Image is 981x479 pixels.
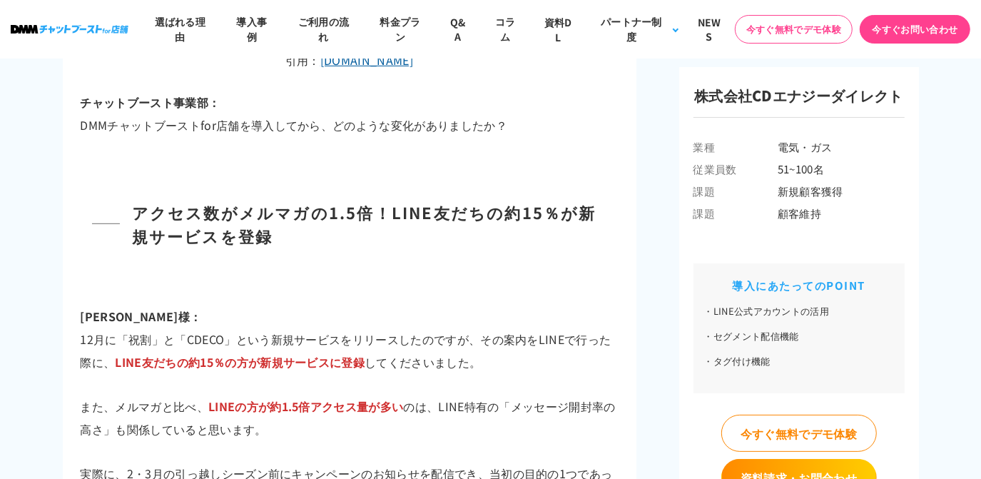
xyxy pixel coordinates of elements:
[11,25,128,33] img: ロゴ
[81,94,220,111] strong: チャットブースト事業部：
[693,206,778,221] span: 課題
[778,161,905,176] span: 51~100名
[778,139,905,154] span: 電気・ガス
[778,206,905,221] span: 顧客維持
[81,305,619,373] p: 12月に「祝割」と「CDECO」という新規サービスをリリースしたのですが、その案内をLINEで行った際に、 してくださいました。
[721,415,877,452] a: 今すぐ無料でデモ体験
[81,91,619,136] p: DMMチャットブーストfor店舗を導入してから、どのような変化がありましたか？
[208,398,403,415] span: LINEの方が約1.5倍アクセス量が多い
[693,85,905,118] h3: 株式会社CDエナジーダイレクト
[704,329,894,343] li: セグメント配信機能
[704,278,894,293] h2: 導入にあたってのPOINT
[81,201,619,248] h3: アクセス数がメルマガの1.5倍！LINE友だちの約15％が新規サービスを登録
[693,183,778,198] span: 課題
[693,161,778,176] span: 従業員数
[115,353,365,370] span: LINE友だちの約15％の方が新規サービスに登録
[693,139,778,154] span: 業種
[81,308,202,325] strong: [PERSON_NAME]様：
[860,15,970,44] a: 今すぐお問い合わせ
[704,354,894,368] li: タグ付け機能
[735,15,853,44] a: 今すぐ無料でデモ体験
[778,183,905,198] span: 新規顧客獲得
[320,51,413,69] a: [DOMAIN_NAME]
[81,395,619,440] p: また、メルマガと比べ、 のは、LINE特有の「メッセージ開封率の高さ」も関係していると思います。
[81,51,619,69] figcaption: 引用：
[704,304,894,318] li: LINE公式アカウントの活用
[596,14,667,44] div: パートナー制度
